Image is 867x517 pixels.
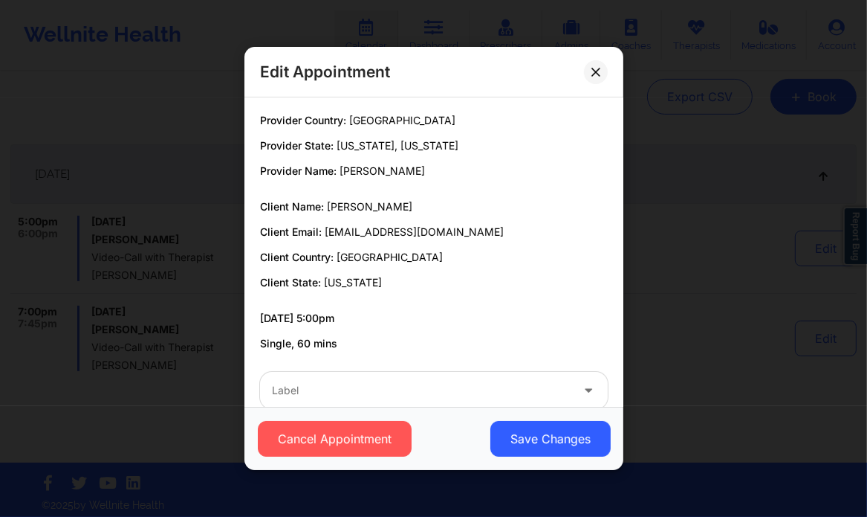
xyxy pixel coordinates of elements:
span: [US_STATE], [US_STATE] [337,139,458,152]
p: [DATE] 5:00pm [260,311,608,326]
span: [PERSON_NAME] [340,164,425,177]
span: [PERSON_NAME] [327,200,412,213]
p: Single, 60 mins [260,336,608,351]
button: Cancel Appointment [257,421,411,457]
span: [US_STATE] [324,276,382,289]
p: Provider State: [260,138,608,153]
span: [EMAIL_ADDRESS][DOMAIN_NAME] [325,225,504,238]
p: Provider Country: [260,113,608,128]
p: Client Email: [260,225,608,240]
p: Provider Name: [260,164,608,179]
h2: Edit Appointment [260,62,390,82]
span: [GEOGRAPHIC_DATA] [337,251,443,263]
span: [GEOGRAPHIC_DATA] [349,114,455,126]
p: Client State: [260,275,608,290]
p: Client Name: [260,199,608,214]
button: Save Changes [490,421,610,457]
p: Client Country: [260,250,608,265]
